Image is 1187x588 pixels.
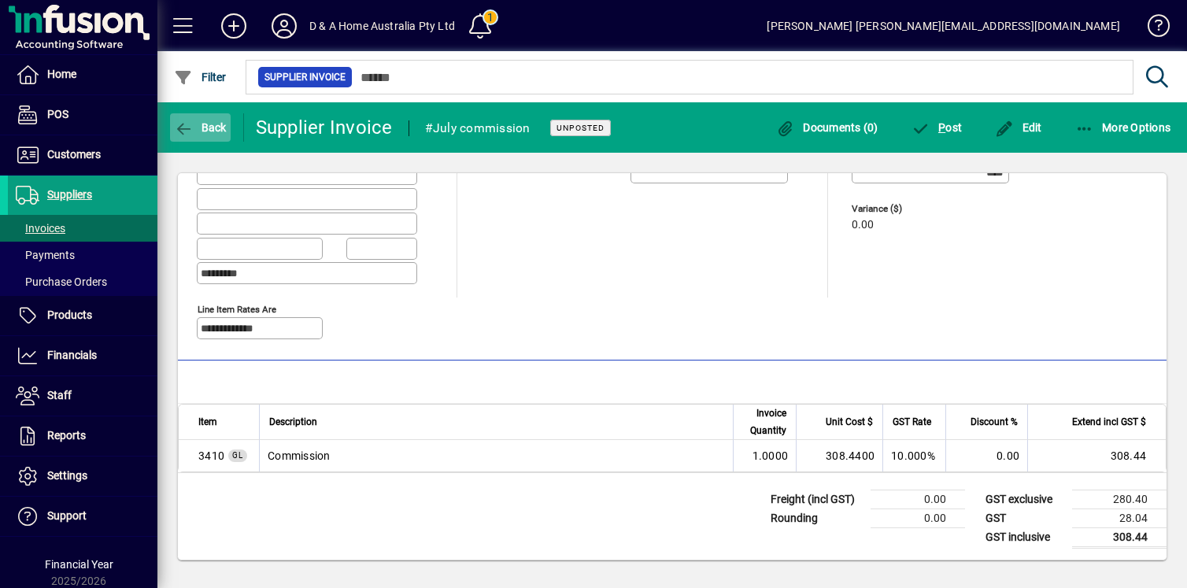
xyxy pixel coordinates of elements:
[938,121,945,134] span: P
[198,303,276,314] mat-label: Line item rates are
[256,115,393,140] div: Supplier Invoice
[232,451,243,460] span: GL
[309,13,455,39] div: D & A Home Australia Pty Ltd
[1071,113,1175,142] button: More Options
[995,121,1042,134] span: Edit
[198,448,224,464] span: Commission
[8,215,157,242] a: Invoices
[978,527,1072,547] td: GST inclusive
[763,508,871,527] td: Rounding
[8,336,157,375] a: Financials
[47,309,92,321] span: Products
[978,490,1072,508] td: GST exclusive
[772,113,882,142] button: Documents (0)
[852,219,874,231] span: 0.00
[8,296,157,335] a: Products
[852,204,946,214] span: Variance ($)
[157,113,244,142] app-page-header-button: Back
[47,68,76,80] span: Home
[908,113,967,142] button: Post
[1072,527,1167,547] td: 308.44
[264,69,346,85] span: Supplier Invoice
[776,121,878,134] span: Documents (0)
[893,413,931,431] span: GST Rate
[871,508,965,527] td: 0.00
[912,121,963,134] span: ost
[47,188,92,201] span: Suppliers
[826,413,873,431] span: Unit Cost $
[45,558,113,571] span: Financial Year
[1027,440,1166,472] td: 308.44
[16,249,75,261] span: Payments
[991,113,1046,142] button: Edit
[170,63,231,91] button: Filter
[8,55,157,94] a: Home
[763,490,871,508] td: Freight (incl GST)
[47,148,101,161] span: Customers
[47,349,97,361] span: Financials
[8,135,157,175] a: Customers
[743,405,786,439] span: Invoice Quantity
[8,376,157,416] a: Staff
[871,490,965,508] td: 0.00
[1072,508,1167,527] td: 28.04
[1075,121,1171,134] span: More Options
[425,116,531,141] div: #July commission
[8,497,157,536] a: Support
[16,276,107,288] span: Purchase Orders
[47,469,87,482] span: Settings
[198,413,217,431] span: Item
[8,457,157,496] a: Settings
[8,416,157,456] a: Reports
[733,440,796,472] td: 1.0000
[971,413,1018,431] span: Discount %
[174,121,227,134] span: Back
[557,123,605,133] span: Unposted
[170,113,231,142] button: Back
[1072,490,1167,508] td: 280.40
[47,509,87,522] span: Support
[174,71,227,83] span: Filter
[47,108,68,120] span: POS
[259,440,733,472] td: Commission
[796,440,882,472] td: 308.4400
[8,95,157,135] a: POS
[269,413,317,431] span: Description
[1072,413,1146,431] span: Extend incl GST $
[8,242,157,268] a: Payments
[8,268,157,295] a: Purchase Orders
[945,440,1027,472] td: 0.00
[47,429,86,442] span: Reports
[767,13,1120,39] div: [PERSON_NAME] [PERSON_NAME][EMAIL_ADDRESS][DOMAIN_NAME]
[209,12,259,40] button: Add
[16,222,65,235] span: Invoices
[47,389,72,401] span: Staff
[978,508,1072,527] td: GST
[259,12,309,40] button: Profile
[1136,3,1167,54] a: Knowledge Base
[882,440,945,472] td: 10.000%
